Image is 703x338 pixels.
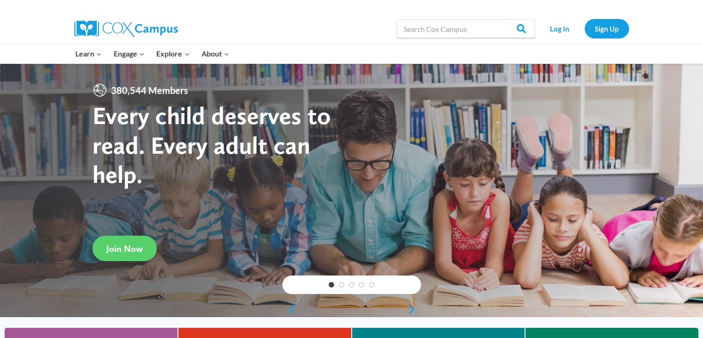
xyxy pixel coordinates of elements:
[369,282,374,288] a: 5
[282,300,421,319] div: content slider buttons
[329,282,334,288] a: 1
[585,19,629,38] a: Sign Up
[282,304,296,315] a: previous
[156,48,190,60] span: Explore
[407,304,421,315] a: next
[540,19,580,38] a: Log In
[114,48,145,60] span: Engage
[92,236,157,261] a: Join Now
[106,243,143,254] span: Join Now
[107,83,192,98] span: 380,544 Members
[359,282,364,288] a: 4
[339,282,344,288] a: 2
[540,19,629,38] nav: Secondary Navigation
[74,20,178,37] img: Cox Campus
[202,48,229,60] span: About
[70,44,235,63] nav: Primary Navigation
[349,282,355,288] a: 3
[397,19,535,38] input: Search Cox Campus
[92,100,331,189] strong: Every child deserves to read. Every adult can help.
[75,48,102,60] span: Learn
